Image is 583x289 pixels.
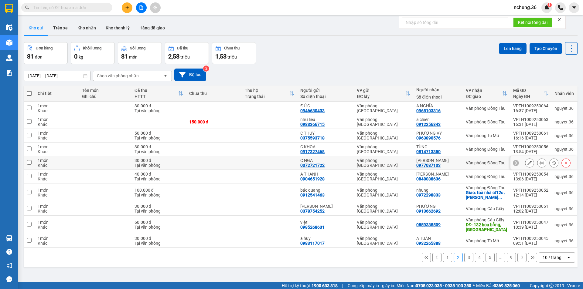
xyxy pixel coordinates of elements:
[135,144,183,149] div: 30.000 đ
[300,193,325,197] div: 0912541463
[189,91,239,96] div: Chưa thu
[513,94,544,99] div: Ngày ĐH
[300,176,325,181] div: 0904651928
[543,254,561,260] div: 10 / trang
[416,241,441,246] div: 0932265888
[300,88,351,93] div: Người gửi
[486,253,495,262] button: 5
[416,117,460,122] div: a chiến
[443,253,452,262] button: 1
[513,144,548,149] div: VPTH1009250056
[416,283,471,288] strong: 0708 023 035 - 0935 103 250
[513,88,544,93] div: Mã GD
[6,249,12,255] span: question-circle
[513,103,548,108] div: VPTH1009250064
[554,119,574,124] div: nguyet.36
[476,282,520,289] span: Miền Bắc
[554,206,574,211] div: nguyet.36
[416,163,441,168] div: 0977087103
[6,235,12,241] img: warehouse-icon
[300,103,351,108] div: ĐỨC
[135,188,183,193] div: 100.000 đ
[38,122,76,127] div: Khác
[416,95,460,99] div: Số điện thoại
[189,119,239,124] div: 150.000 đ
[357,144,410,154] div: Văn phòng [GEOGRAPHIC_DATA]
[513,172,548,176] div: VPTH1009250054
[153,5,157,10] span: aim
[38,193,76,197] div: Khác
[554,238,574,243] div: nguyet.36
[6,24,12,31] img: warehouse-icon
[513,193,548,197] div: 12:14 [DATE]
[554,190,574,195] div: nguyet.36
[547,3,552,7] sup: 1
[300,122,325,127] div: 0983366715
[38,158,76,163] div: 1 món
[135,220,183,225] div: 60.000 đ
[38,188,76,193] div: 1 món
[466,217,507,222] div: Văn phòng Cầu Giấy
[416,87,460,92] div: Người nhận
[300,188,351,193] div: bác quang
[300,172,351,176] div: A THANH
[135,108,183,113] div: Tại văn phòng
[135,21,170,35] button: Hàng đã giao
[466,94,502,99] div: ĐC giao
[554,91,574,96] div: Nhân viên
[300,144,351,149] div: C KHOA
[97,73,139,79] div: Chọn văn phòng nhận
[38,220,76,225] div: 1 món
[135,172,183,176] div: 40.000 đ
[300,204,351,209] div: C NGỌC
[38,144,76,149] div: 1 món
[357,94,405,99] div: ĐC lấy
[130,46,145,50] div: Số lượng
[416,103,460,108] div: A NGHĨA
[416,108,441,113] div: 0968103316
[348,282,395,289] span: Cung cấp máy in - giấy in:
[38,117,76,122] div: 1 món
[168,53,179,60] span: 2,58
[38,131,76,136] div: 1 món
[544,5,550,10] img: icon-new-feature
[463,86,510,102] th: Toggle SortBy
[150,2,161,13] button: aim
[416,236,460,241] div: A TUẤN
[525,158,534,167] div: Sửa đơn hàng
[25,5,29,10] span: search
[454,253,463,262] button: 2
[135,88,178,93] div: Đã thu
[496,253,505,262] button: ...
[131,86,186,102] th: Toggle SortBy
[121,53,128,60] span: 81
[554,133,574,138] div: nguyet.36
[557,18,561,22] span: close
[357,131,410,140] div: Văn phòng [GEOGRAPHIC_DATA]
[224,46,240,50] div: Chưa thu
[566,255,571,260] svg: open
[38,209,76,213] div: Khác
[473,284,475,287] span: ⚪️
[83,46,101,50] div: Khối lượng
[135,193,183,197] div: Tại văn phòng
[38,236,76,241] div: 1 món
[163,73,168,78] svg: open
[177,46,188,50] div: Đã thu
[82,88,128,93] div: Tên món
[38,103,76,108] div: 1 món
[6,276,12,282] span: message
[6,55,12,61] img: warehouse-icon
[416,209,441,213] div: 0913662692
[416,122,441,127] div: 0912256843
[300,117,351,122] div: như liễu
[513,122,548,127] div: 16:31 [DATE]
[215,53,227,60] span: 1,53
[357,204,410,213] div: Văn phòng [GEOGRAPHIC_DATA]
[300,108,325,113] div: 0946630433
[135,103,183,108] div: 30.000 đ
[300,94,351,99] div: Số điện thoại
[135,209,183,213] div: Tại văn phòng
[135,136,183,140] div: Tại văn phòng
